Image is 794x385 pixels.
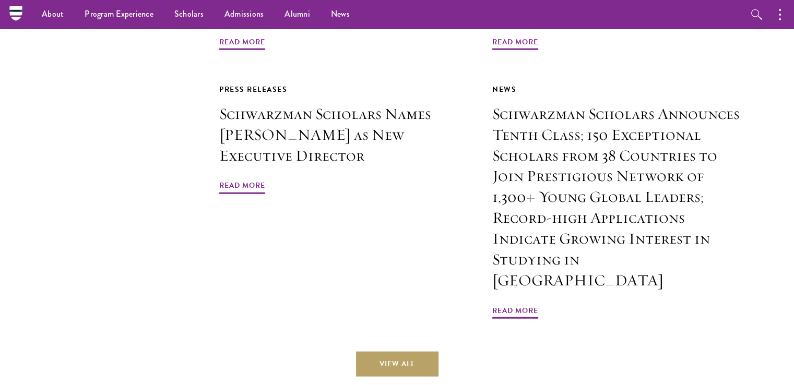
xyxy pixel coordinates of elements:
[356,352,439,377] a: View All
[492,304,538,320] span: Read More
[492,104,742,291] h3: Schwarzman Scholars Announces Tenth Class; 150 Exceptional Scholars from 38 Countries to Join Pre...
[219,179,265,195] span: Read More
[219,83,469,96] div: Press Releases
[492,35,538,52] span: Read More
[219,35,265,52] span: Read More
[492,83,742,320] a: News Schwarzman Scholars Announces Tenth Class; 150 Exceptional Scholars from 38 Countries to Joi...
[492,83,742,96] div: News
[219,104,469,166] h3: Schwarzman Scholars Names [PERSON_NAME] as New Executive Director
[219,83,469,196] a: Press Releases Schwarzman Scholars Names [PERSON_NAME] as New Executive Director Read More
